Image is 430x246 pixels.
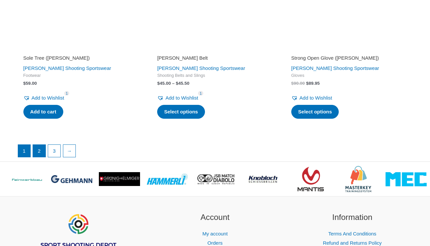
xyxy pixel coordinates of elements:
[323,240,382,246] a: Refund and Returns Policy
[23,46,139,53] iframe: Customer reviews powered by Trustpilot
[306,81,309,86] span: $
[208,240,223,246] a: Orders
[165,95,198,101] span: Add to Wishlist
[17,144,413,161] nav: Product Pagination
[18,145,31,157] span: Page 1
[33,145,45,157] a: Page 2
[300,95,332,101] span: Add to Wishlist
[23,81,37,86] bdi: 59.00
[157,65,245,71] a: [PERSON_NAME] Shooting Sportswear
[157,93,198,103] a: Add to Wishlist
[292,211,413,224] h2: Information
[157,73,273,78] span: Shooting Belts and Slings
[198,91,203,96] span: 1
[157,105,205,119] a: Select options for “SAUER Belt”
[23,81,26,86] span: $
[291,105,339,119] a: Select options for “Strong Open Glove (SAUER)”
[23,55,139,64] a: Sole Tree ([PERSON_NAME])
[157,46,273,53] iframe: Customer reviews powered by Trustpilot
[157,55,273,64] a: [PERSON_NAME] Belt
[23,65,111,71] a: [PERSON_NAME] Shooting Sportswear
[291,55,407,64] a: Strong Open Glove ([PERSON_NAME])
[157,55,273,61] h2: [PERSON_NAME] Belt
[48,145,61,157] a: Page 3
[291,46,407,53] iframe: Customer reviews powered by Trustpilot
[64,91,70,96] span: 1
[176,81,179,86] span: $
[291,65,379,71] a: [PERSON_NAME] Shooting Sportswear
[291,73,407,78] span: Gloves
[291,93,332,103] a: Add to Wishlist
[328,231,376,236] a: Terms And Conditions
[155,211,275,224] h2: Account
[23,105,63,119] a: Add to cart: “Sole Tree (SAUER)”
[63,145,76,157] a: →
[176,81,189,86] bdi: 45.50
[291,81,294,86] span: $
[172,81,175,86] span: –
[202,231,228,236] a: My account
[23,55,139,61] h2: Sole Tree ([PERSON_NAME])
[291,55,407,61] h2: Strong Open Glove ([PERSON_NAME])
[23,93,64,103] a: Add to Wishlist
[306,81,320,86] bdi: 89.95
[157,81,160,86] span: $
[291,81,305,86] bdi: 90.00
[157,81,171,86] bdi: 45.00
[23,73,139,78] span: Footwear
[32,95,64,101] span: Add to Wishlist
